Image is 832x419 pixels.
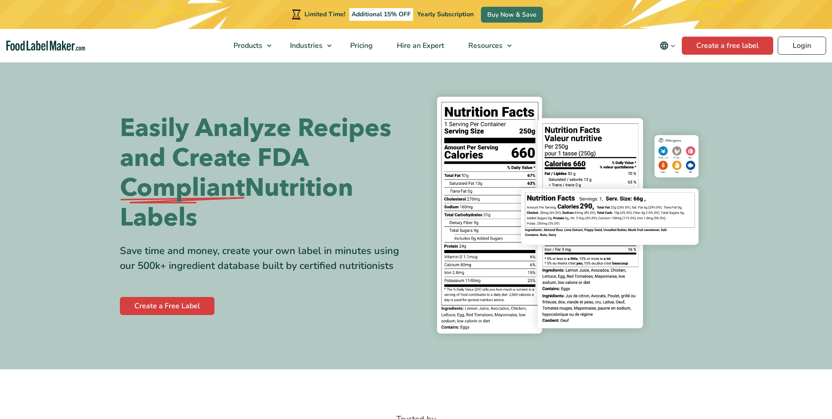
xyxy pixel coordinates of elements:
a: Pricing [338,29,383,62]
div: Save time and money, create your own label in minutes using our 500k+ ingredient database built b... [120,244,409,273]
a: Create a free label [682,37,773,55]
span: Industries [287,41,323,51]
span: Compliant [120,173,245,203]
span: Pricing [347,41,374,51]
a: Food Label Maker homepage [6,41,85,51]
h1: Easily Analyze Recipes and Create FDA Nutrition Labels [120,113,409,233]
a: Hire an Expert [385,29,454,62]
span: Additional 15% OFF [349,8,413,21]
span: Yearly Subscription [417,10,474,19]
span: Limited Time! [304,10,345,19]
a: Resources [456,29,516,62]
span: Products [231,41,263,51]
button: Change language [653,37,682,55]
a: Products [222,29,276,62]
a: Buy Now & Save [481,7,543,23]
a: Login [778,37,826,55]
span: Hire an Expert [394,41,445,51]
span: Resources [466,41,504,51]
a: Create a Free Label [120,297,214,315]
a: Industries [278,29,336,62]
